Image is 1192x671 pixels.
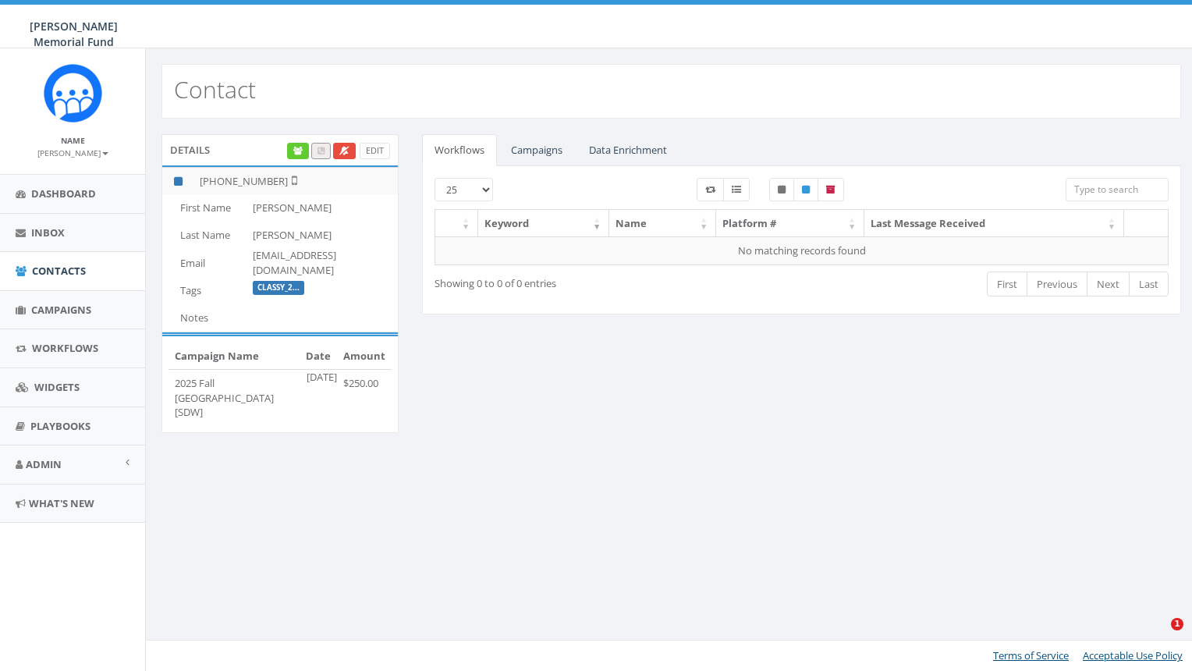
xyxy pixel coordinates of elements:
a: Last [1129,272,1169,297]
span: Workflows [32,341,98,355]
a: Previous [1027,272,1087,297]
img: Rally_Corp_Icon.png [44,64,102,122]
a: Edit [360,143,390,159]
label: Unpublished [769,178,794,201]
i: This phone number is subscribed and will receive texts. [174,176,183,186]
small: [PERSON_NAME] [37,147,108,158]
label: Workflow [697,178,724,201]
td: 2025 Fall [GEOGRAPHIC_DATA] [SDW] [169,370,300,426]
a: Workflows [422,134,497,166]
span: What's New [29,496,94,510]
label: Archived [818,178,844,201]
td: Last Name [162,222,247,249]
th: Name: activate to sort column ascending [609,210,716,237]
iframe: Intercom live chat [1139,618,1176,655]
small: Name [61,135,85,146]
a: Opt Out Contact [333,143,356,159]
span: Contacts [32,264,86,278]
span: 1 [1171,618,1183,630]
a: Data Enrichment [576,134,679,166]
label: Menu [723,178,750,201]
input: Type to search [1066,178,1169,201]
th: Amount [337,343,392,370]
td: No matching records found [435,236,1169,264]
a: Terms of Service [993,648,1069,662]
th: : activate to sort column ascending [435,210,478,237]
a: Acceptable Use Policy [1083,648,1183,662]
th: Last Message Received: activate to sort column ascending [864,210,1124,237]
td: [EMAIL_ADDRESS][DOMAIN_NAME] [247,248,398,277]
label: classy_2025 Fall Syracuse University [SDW] [253,281,304,295]
td: [PERSON_NAME] [247,222,398,249]
td: Tags [162,277,247,304]
td: [PERSON_NAME] [247,194,398,222]
span: Inbox [31,225,65,240]
div: Showing 0 to 0 of 0 entries [435,270,726,291]
th: Campaign Name [169,343,300,370]
span: Dashboard [31,186,96,201]
a: Campaigns [498,134,575,166]
td: [PHONE_NUMBER] [193,167,398,194]
span: Playbooks [30,419,90,433]
span: Call this contact by routing a call through the phone number listed in your profile. [318,144,325,156]
th: Date [300,343,337,370]
td: Notes [162,304,247,332]
a: Next [1087,272,1130,297]
a: Enrich Contact [287,143,309,159]
td: [DATE] [300,370,337,426]
span: Campaigns [31,303,91,317]
span: Admin [26,457,62,471]
td: Email [162,248,247,277]
th: Keyword: activate to sort column ascending [478,210,609,237]
i: Not Validated [288,174,297,186]
div: Details [161,134,399,165]
h2: Contact [174,76,256,102]
a: [PERSON_NAME] [37,145,108,159]
th: Platform #: activate to sort column ascending [716,210,864,237]
span: Widgets [34,380,80,394]
a: First [987,272,1027,297]
td: First Name [162,194,247,222]
span: [PERSON_NAME] Memorial Fund [30,19,118,49]
td: $250.00 [337,370,392,426]
label: Published [793,178,818,201]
